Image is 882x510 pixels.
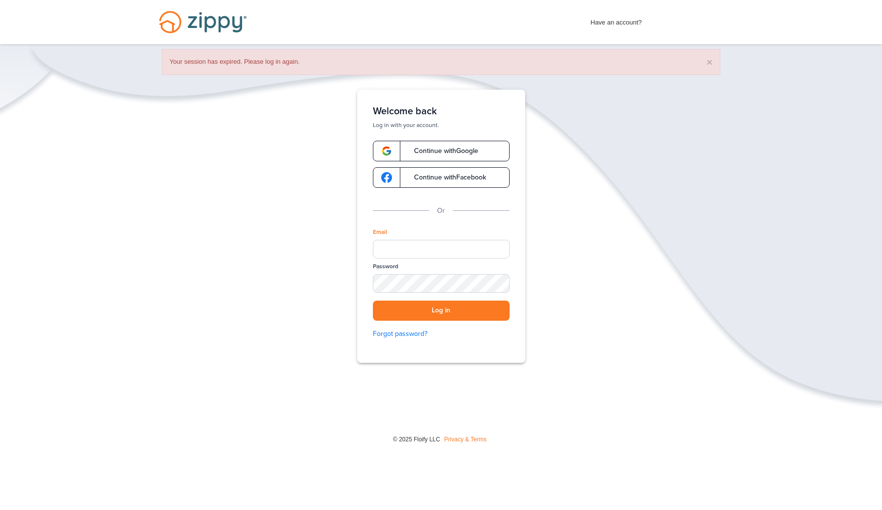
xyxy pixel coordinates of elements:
img: google-logo [381,172,392,183]
p: Or [437,205,445,216]
button: × [707,57,712,67]
span: © 2025 Floify LLC [393,436,440,443]
span: Continue with Google [404,148,478,154]
a: Privacy & Terms [444,436,487,443]
label: Password [373,262,398,271]
h1: Welcome back [373,105,510,117]
label: Email [373,228,387,236]
a: google-logoContinue withFacebook [373,167,510,188]
button: Log in [373,301,510,321]
a: Forgot password? [373,329,510,339]
input: Email [373,240,510,258]
div: Your session has expired. Please log in again. [162,49,720,75]
p: Log in with your account. [373,121,510,129]
span: Continue with Facebook [404,174,486,181]
input: Password [373,274,510,293]
a: google-logoContinue withGoogle [373,141,510,161]
img: google-logo [381,146,392,156]
span: Have an account? [590,12,642,28]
